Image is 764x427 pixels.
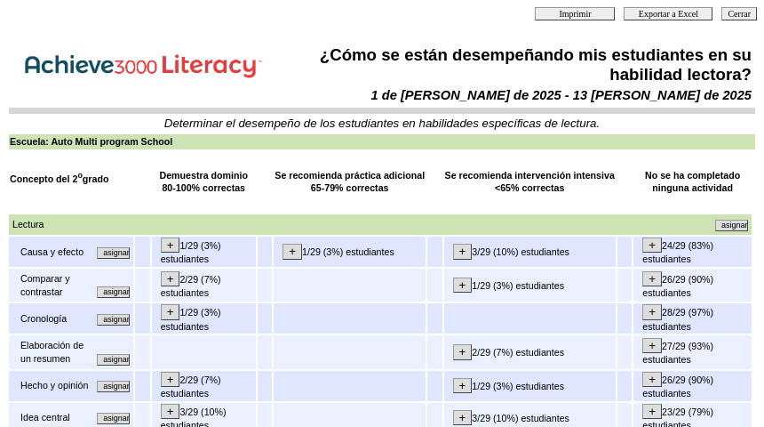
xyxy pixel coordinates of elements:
td: 2/29 (7%) estudiantes [152,371,256,401]
input: Asignar otras actividades alineadas con este mismo concepto. [97,381,130,392]
td: 26/29 (90%) estudiantes [633,269,752,302]
td: 26/29 (90%) estudiantes [633,371,752,401]
td: 1/29 (3%) estudiantes [444,269,616,302]
td: Cronología [20,311,92,326]
td: 27/29 (93%) estudiantes [633,335,752,368]
td: Demuestra dominio 80-100% correctas [152,168,256,196]
input: Cerrar [721,7,757,20]
input: Exportar a Excel [624,7,712,20]
img: spacer.gif [10,198,11,212]
td: Escuela: Auto Multi program School [9,134,755,149]
input: Asignar otras actividades alineadas con este mismo concepto. [715,220,748,231]
td: Determinar el desempeño de los estudiantes en habilidades específicas de lectura. [10,117,754,130]
input: + [283,244,302,259]
input: + [453,278,473,293]
img: Achieve3000 Reports Logo Spanish [12,44,279,83]
input: Asignar otras actividades alineadas con este mismo concepto. [97,286,130,298]
td: No se ha completado ninguna actividad [633,168,752,196]
input: + [642,271,662,286]
td: 1/29 (3%) estudiantes [152,237,256,267]
td: 1/29 (3%) estudiantes [444,371,616,401]
td: 24/29 (83%) estudiantes [633,237,752,267]
input: + [161,238,180,253]
td: 1/29 (3%) estudiantes [152,303,256,334]
input: Asignar otras actividades alineadas con este mismo concepto. [97,314,130,326]
input: Asignar otras actividades alineadas con este mismo concepto. [97,413,130,424]
td: 2/29 (7%) estudiantes [444,335,616,368]
td: Se recomienda práctica adicional 65-79% correctas [274,168,426,196]
input: + [453,344,473,359]
input: + [642,372,662,387]
td: 3/29 (10%) estudiantes [444,237,616,267]
td: ¿Cómo se están desempeñando mis estudiantes en su habilidad lectora? [282,44,752,85]
input: Imprimir [535,7,615,20]
td: 1/29 (3%) estudiantes [274,237,426,267]
input: + [161,372,180,387]
input: + [642,238,662,253]
input: + [161,304,180,319]
td: Lectura [12,217,359,232]
input: Asignar otras actividades alineadas con este mismo concepto. [97,247,130,259]
td: Elaboración de un resumen [20,338,92,366]
td: Comparar y contrastar [20,271,92,299]
input: + [453,410,473,425]
td: Idea central [20,410,83,425]
td: 2/29 (7%) estudiantes [152,269,256,302]
td: Se recomienda intervención intensiva <65% correctas [444,168,616,196]
td: Concepto del 2 grado [9,168,133,196]
sup: o [77,171,82,180]
td: Causa y efecto [20,245,92,260]
input: + [453,378,473,393]
input: + [642,304,662,319]
input: + [161,271,180,286]
input: Asignar otras actividades alineadas con este mismo concepto. [97,354,130,366]
input: + [642,338,662,353]
td: 1 de [PERSON_NAME] de 2025 - 13 [PERSON_NAME] de 2025 [282,87,752,103]
input: + [642,404,662,419]
td: Hecho y opinión [20,378,92,393]
input: + [161,404,180,419]
td: 28/29 (97%) estudiantes [633,303,752,334]
input: + [453,244,473,259]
